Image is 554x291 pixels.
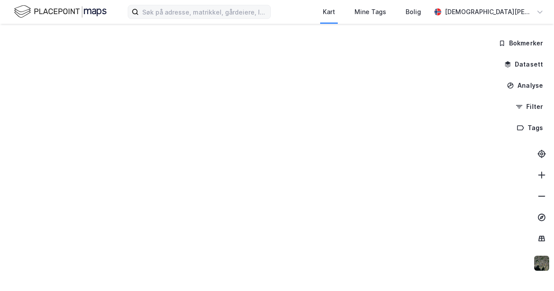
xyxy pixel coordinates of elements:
div: Bolig [406,7,421,17]
div: Mine Tags [355,7,386,17]
img: logo.f888ab2527a4732fd821a326f86c7f29.svg [14,4,107,19]
div: [DEMOGRAPHIC_DATA][PERSON_NAME] [445,7,533,17]
iframe: Chat Widget [510,249,554,291]
div: Kart [323,7,335,17]
input: Søk på adresse, matrikkel, gårdeiere, leietakere eller personer [139,5,270,19]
